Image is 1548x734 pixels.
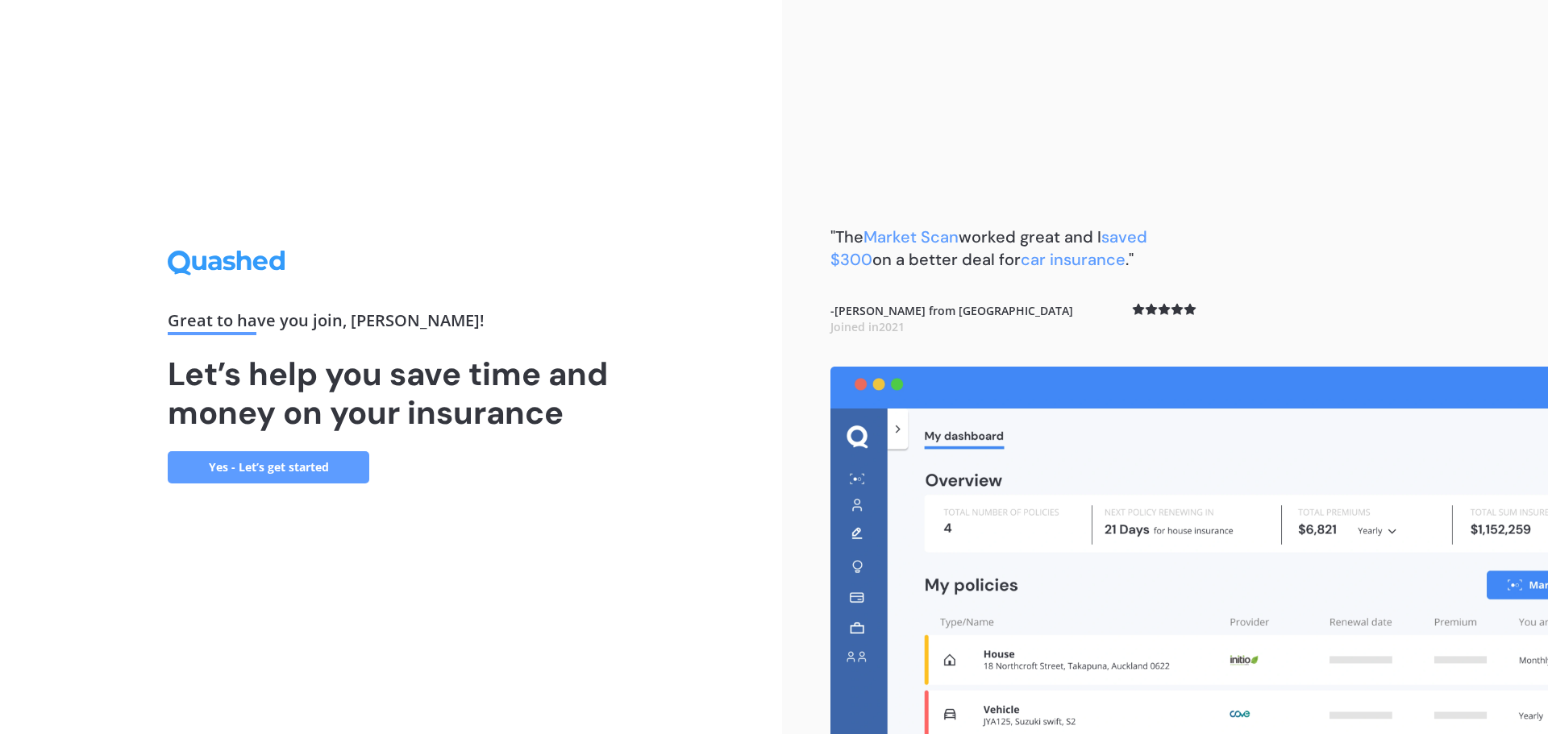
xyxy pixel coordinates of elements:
[168,355,614,432] h1: Let’s help you save time and money on your insurance
[863,226,959,247] span: Market Scan
[168,313,614,335] div: Great to have you join , [PERSON_NAME] !
[830,226,1147,270] span: saved $300
[830,226,1147,270] b: "The worked great and I on a better deal for ."
[168,451,369,483] a: Yes - Let’s get started
[830,367,1548,734] img: dashboard.webp
[1021,249,1126,270] span: car insurance
[830,303,1073,334] b: - [PERSON_NAME] from [GEOGRAPHIC_DATA]
[830,319,905,334] span: Joined in 2021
